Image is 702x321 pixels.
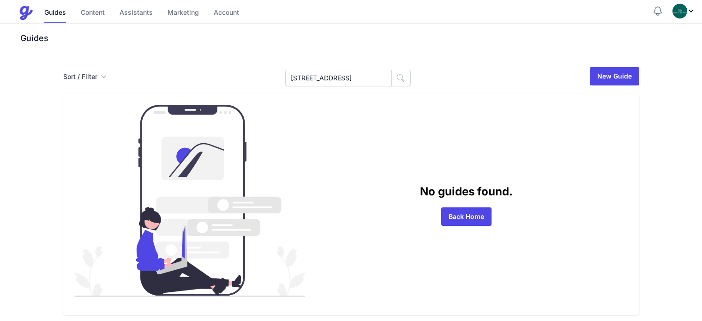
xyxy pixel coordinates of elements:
[672,4,695,18] div: Profile Menu
[168,3,199,23] a: Marketing
[652,6,663,17] button: Notifications
[305,183,628,200] p: No guides found.
[441,207,492,226] a: Back Home
[672,4,687,18] img: oovs19i4we9w73xo0bfpgswpi0cd
[81,3,105,23] a: Content
[214,3,239,23] a: Account
[285,70,392,86] input: Search Guides
[74,105,305,297] img: guides_empty-d86bb564b29550a31688b3f861ba8bd6c8a7e1b83f23caef24972e3052780355.svg
[44,3,66,23] a: Guides
[63,72,107,81] button: Sort / Filter
[120,3,153,23] a: Assistants
[18,6,33,20] img: Guestive Guides
[18,33,702,44] h3: Guides
[590,67,639,85] a: New Guide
